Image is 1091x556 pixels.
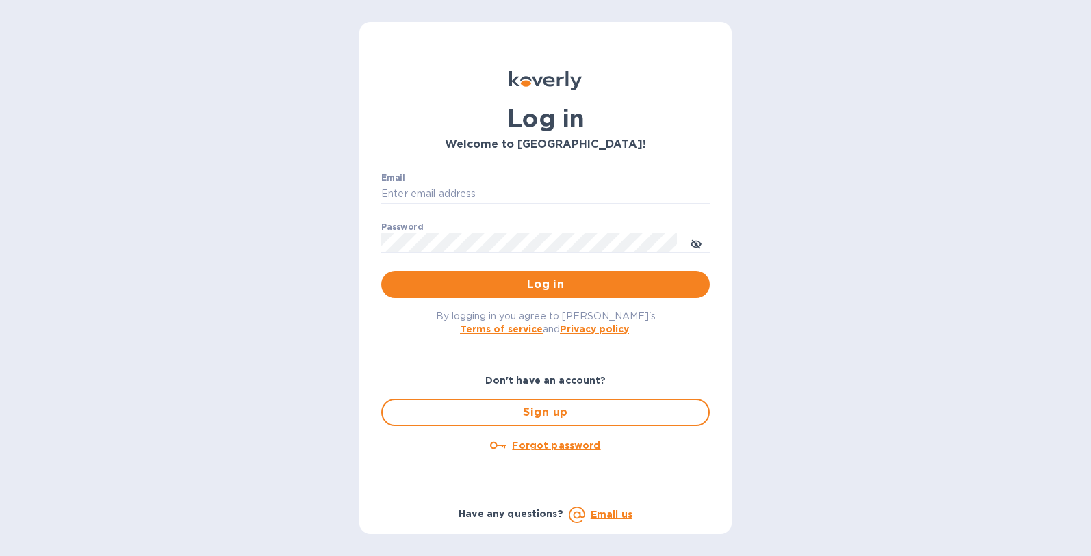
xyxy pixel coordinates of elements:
img: Koverly [509,71,582,90]
button: Sign up [381,399,710,426]
a: Email us [591,509,632,520]
span: Sign up [394,404,697,421]
b: Don't have an account? [485,375,606,386]
span: By logging in you agree to [PERSON_NAME]'s and . [436,310,656,334]
input: Enter email address [381,184,710,204]
h1: Log in [381,104,710,133]
b: Have any questions? [459,508,563,519]
label: Email [381,174,405,182]
button: Log in [381,271,710,298]
a: Terms of service [460,323,543,334]
span: Log in [392,276,699,293]
u: Forgot password [512,440,600,451]
a: Privacy policy [560,323,629,334]
button: toggle password visibility [682,229,710,256]
label: Password [381,223,423,231]
h3: Welcome to [GEOGRAPHIC_DATA]! [381,138,710,151]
